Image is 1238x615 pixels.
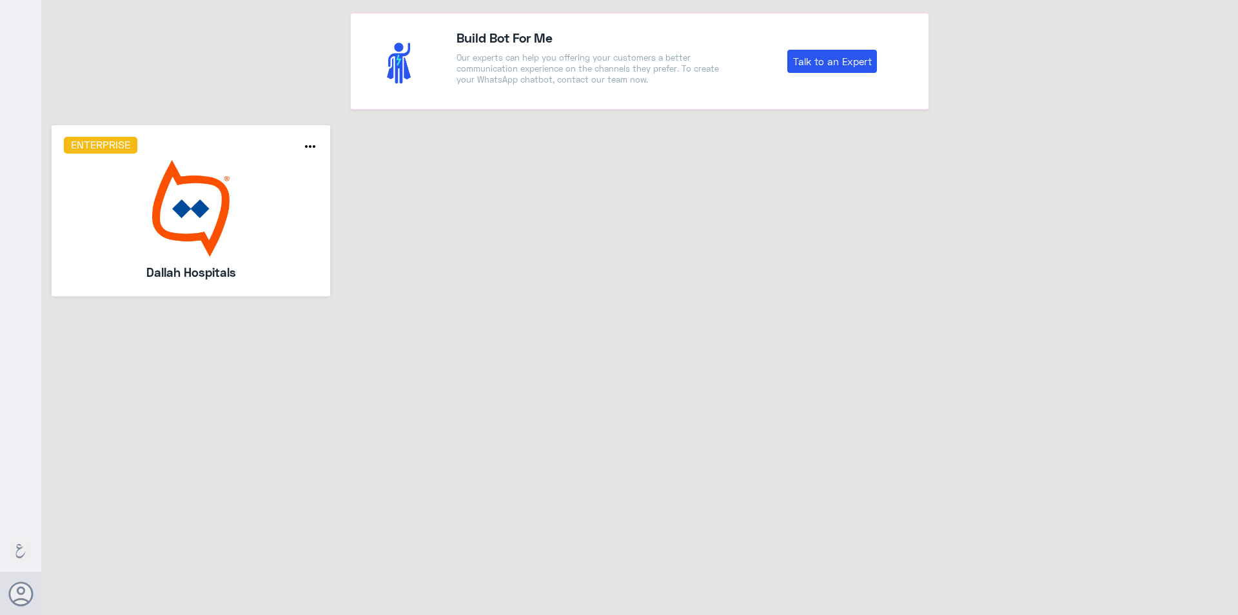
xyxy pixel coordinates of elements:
[8,581,33,606] button: Avatar
[457,52,726,85] p: Our experts can help you offering your customers a better communication experience on the channel...
[302,139,318,154] i: more_horiz
[64,160,319,257] img: bot image
[98,263,284,281] h5: Dallah Hospitals
[457,28,726,47] h4: Build Bot For Me
[787,50,877,73] a: Talk to an Expert
[64,137,138,154] h6: Enterprise
[302,139,318,157] button: more_horiz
